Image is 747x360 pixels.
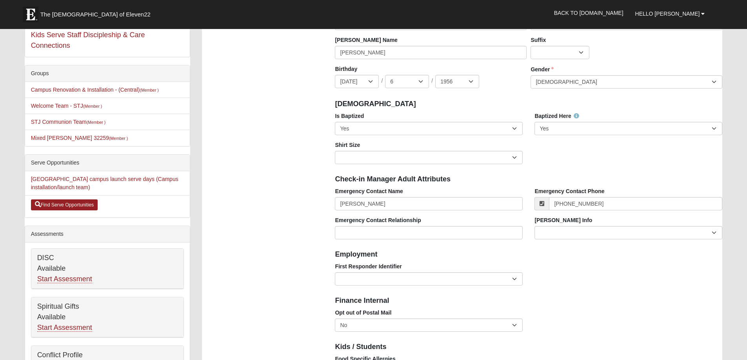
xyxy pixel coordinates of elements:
[40,11,151,18] span: The [DEMOGRAPHIC_DATA] of Eleven22
[531,36,546,44] label: Suffix
[31,176,178,190] a: [GEOGRAPHIC_DATA] campus launch serve days (Campus installation/launch team)
[25,155,190,171] div: Serve Opportunities
[19,3,176,22] a: The [DEMOGRAPHIC_DATA] of Eleven22
[31,119,106,125] a: STJ Communion Team(Member )
[140,88,158,92] small: (Member )
[83,104,102,109] small: (Member )
[31,297,184,337] div: Spiritual Gifts Available
[335,343,722,351] h4: Kids / Students
[31,135,128,141] a: Mixed [PERSON_NAME] 32259(Member )
[23,7,38,22] img: Eleven22 logo
[548,3,629,23] a: Back to [DOMAIN_NAME]
[534,187,604,195] label: Emergency Contact Phone
[534,112,579,120] label: Baptized Here
[335,309,391,317] label: Opt out of Postal Mail
[25,65,190,82] div: Groups
[25,226,190,242] div: Assessments
[87,120,105,125] small: (Member )
[109,136,128,141] small: (Member )
[335,250,722,259] h4: Employment
[335,112,364,120] label: Is Baptized
[381,77,383,85] span: /
[335,216,421,224] label: Emergency Contact Relationship
[335,141,360,149] label: Shirt Size
[335,100,722,109] h4: [DEMOGRAPHIC_DATA]
[31,87,159,93] a: Campus Renovation & Installation - (Central)(Member )
[31,199,98,210] a: Find Serve Opportunities
[335,65,357,73] label: Birthday
[335,36,397,44] label: [PERSON_NAME] Name
[531,65,554,73] label: Gender
[431,77,433,85] span: /
[31,103,102,109] a: Welcome Team - STJ(Member )
[31,249,184,289] div: DISC Available
[335,297,722,305] h4: Finance Internal
[335,175,722,184] h4: Check-in Manager Adult Attributes
[629,4,711,24] a: Hello [PERSON_NAME]
[37,275,92,283] a: Start Assessment
[335,262,402,270] label: First Responder Identifier
[534,216,592,224] label: [PERSON_NAME] Info
[31,31,145,49] a: Kids Serve Staff Discipleship & Care Connections
[37,324,92,332] a: Start Assessment
[635,11,700,17] span: Hello [PERSON_NAME]
[335,187,403,195] label: Emergency Contact Name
